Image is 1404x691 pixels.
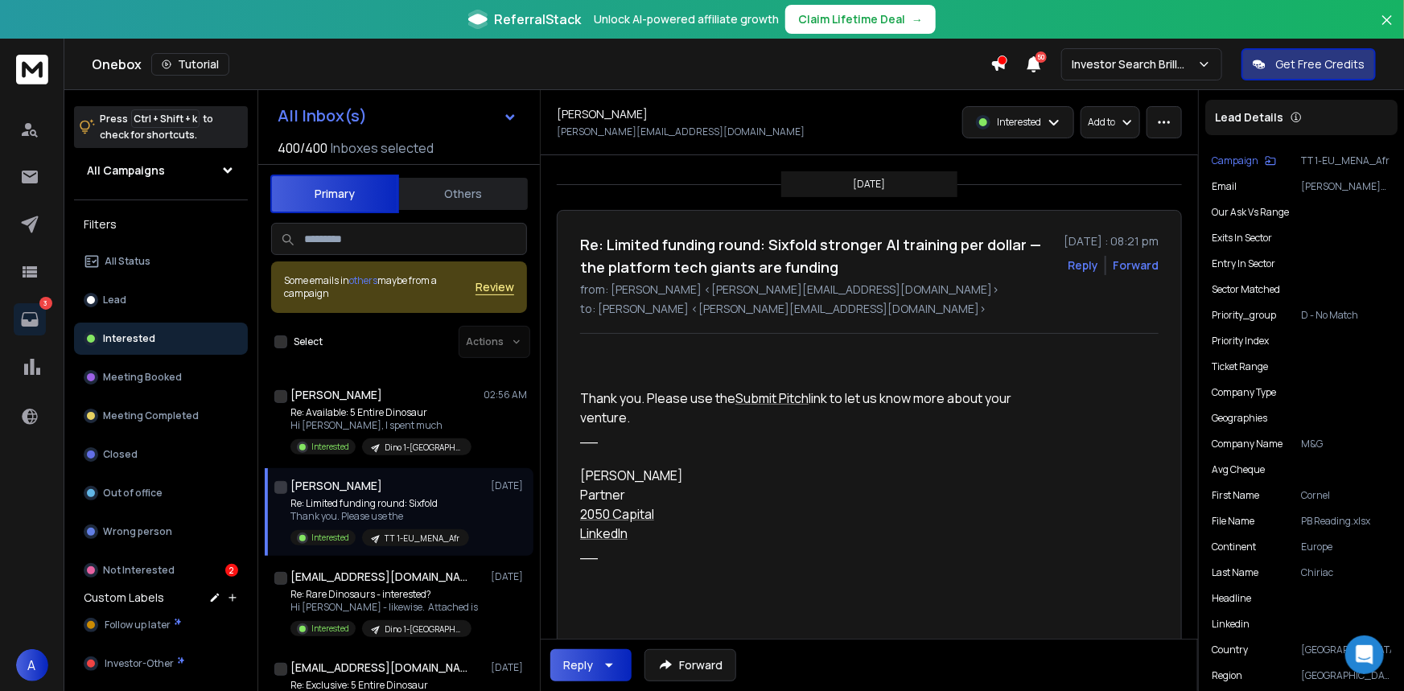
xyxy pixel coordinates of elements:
p: country [1212,644,1248,656]
p: Re: Available: 5 Entire Dinosaur [290,406,471,419]
button: Closed [74,438,248,471]
p: Press to check for shortcuts. [100,111,213,143]
p: Not Interested [103,564,175,577]
p: ticket range [1212,360,1268,373]
p: avg cheque [1212,463,1265,476]
button: Reply [1068,257,1098,274]
p: Interested [311,623,349,635]
button: A [16,649,48,681]
p: [DATE] : 08:21 pm [1064,233,1159,249]
a: Submit Pitch [735,389,809,407]
button: Out of office [74,477,248,509]
span: Follow up later [105,619,171,631]
p: company type [1212,386,1276,399]
button: Lead [74,284,248,316]
p: [DATE] [491,661,527,674]
button: Interested [74,323,248,355]
button: Reply [550,649,632,681]
p: [DATE] [491,479,527,492]
button: All Inbox(s) [265,100,530,132]
span: Investor-Other [105,657,174,670]
div: Reply [563,657,593,673]
p: M&G [1301,438,1391,450]
p: Lead Details [1215,109,1283,125]
button: Meeting Booked [74,361,248,393]
p: Get Free Credits [1275,56,1365,72]
button: Follow up later [74,609,248,641]
p: TT 1-EU_MENA_Afr [385,533,459,545]
p: Hi [PERSON_NAME], I spent much [290,419,471,432]
h1: [EMAIL_ADDRESS][DOMAIN_NAME] +1 [290,569,467,585]
h1: Re: Limited funding round: Sixfold stronger AI training per dollar — the platform tech giants are... [580,233,1054,278]
div: Open Intercom Messenger [1345,635,1384,674]
p: Re: Rare Dinosaurs - interested? [290,588,478,601]
p: Out of office [103,487,163,500]
button: Others [399,176,528,212]
p: First Name [1212,489,1259,502]
p: headline [1212,592,1251,605]
h1: [PERSON_NAME] [557,106,648,122]
button: Primary [270,175,399,213]
p: geographies [1212,412,1267,425]
p: Investor Search Brillwood [1072,56,1197,72]
p: Meeting Completed [103,409,199,422]
p: Closed [103,448,138,461]
span: ReferralStack [494,10,581,29]
span: others [349,274,377,287]
p: [GEOGRAPHIC_DATA] + [GEOGRAPHIC_DATA] + [GEOGRAPHIC_DATA] + [GEOGRAPHIC_DATA] [1301,669,1391,682]
span: Ctrl + Shift + k [131,109,200,128]
h1: All Campaigns [87,162,165,179]
p: Dino 1-[GEOGRAPHIC_DATA] [385,442,462,454]
h1: [EMAIL_ADDRESS][DOMAIN_NAME] [290,660,467,676]
span: 50 [1036,51,1047,63]
p: Meeting Booked [103,371,182,384]
a: LinkedIn [580,524,628,542]
p: 02:56 AM [484,389,527,401]
p: exits in sector [1212,232,1272,245]
p: Thank you. Please use the [290,510,469,523]
p: TT 1-EU_MENA_Afr [1301,154,1391,167]
span: → [912,11,923,27]
p: to: [PERSON_NAME] <[PERSON_NAME][EMAIL_ADDRESS][DOMAIN_NAME]> [580,301,1159,317]
h3: Filters [74,213,248,236]
div: Forward [1113,257,1159,274]
p: Interested [997,116,1041,129]
p: Cornel [1301,489,1391,502]
p: Email [1212,180,1237,193]
p: priority_group [1212,309,1276,322]
button: Wrong person [74,516,248,548]
p: priority index [1212,335,1269,348]
button: Tutorial [151,53,229,76]
button: Not Interested2 [74,554,248,586]
h1: [PERSON_NAME] [290,387,382,403]
p: Re: Limited funding round: Sixfold [290,497,469,510]
a: 2050 Capital [580,505,654,523]
span: 400 / 400 [278,138,327,158]
h3: Custom Labels [84,590,164,606]
button: Forward [644,649,736,681]
div: Thank you. Please use the link to let us know more about your venture. __ [PERSON_NAME] Partner __ [580,389,1050,562]
div: 2 [225,564,238,577]
button: All Status [74,245,248,278]
div: Some emails in maybe from a campaign [284,274,476,300]
button: Claim Lifetime Deal→ [785,5,936,34]
p: Last Name [1212,566,1258,579]
p: Chiriac [1301,566,1391,579]
p: [DATE] [854,178,886,191]
p: Hi [PERSON_NAME] - likewise. Attached is [290,601,478,614]
p: region [1212,669,1242,682]
h1: All Inbox(s) [278,108,367,124]
p: PB Reading.xlsx [1301,515,1391,528]
div: Onebox [92,53,990,76]
button: Review [476,279,514,295]
button: All Campaigns [74,154,248,187]
p: Lead [103,294,126,306]
label: Select [294,335,323,348]
p: continent [1212,541,1256,553]
p: 3 [39,297,52,310]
